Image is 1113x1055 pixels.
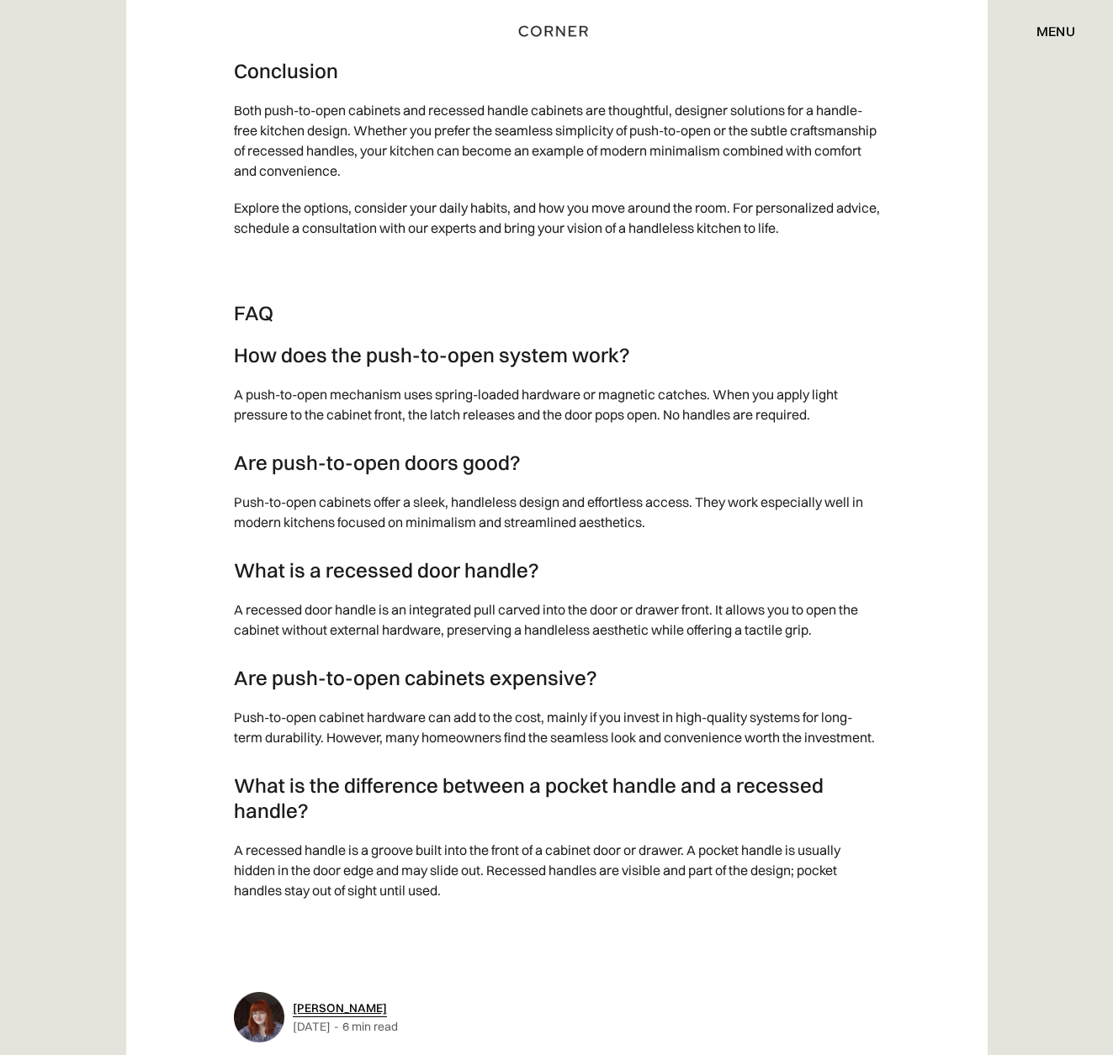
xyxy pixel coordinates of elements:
[234,557,880,583] h3: What is a recessed door handle?
[234,483,880,541] p: Push-to-open cabinets offer a sleek, handleless design and effortless access. They work especiall...
[234,699,880,756] p: Push-to-open cabinet hardware can add to the cost, mainly if you invest in high-quality systems f...
[234,246,880,283] p: ‍
[234,909,880,946] p: ‍
[1036,24,1075,38] div: menu
[234,773,880,823] h3: What is the difference between a pocket handle and a recessed handle?
[234,665,880,690] h3: Are push-to-open cabinets expensive?
[293,1000,387,1015] a: [PERSON_NAME]
[234,342,880,367] h3: How does the push-to-open system work?
[1020,17,1075,45] div: menu
[234,58,880,83] h3: Conclusion
[293,1019,331,1035] div: [DATE]
[477,20,635,42] a: home
[234,591,880,648] p: A recessed door handle is an integrated pull carved into the door or drawer front. It allows you ...
[234,189,880,246] p: Explore the options, consider your daily habits, and how you move around the room. For personaliz...
[234,831,880,909] p: A recessed handle is a groove built into the front of a cabinet door or drawer. A pocket handle i...
[234,92,880,189] p: Both push-to-open cabinets and recessed handle cabinets are thoughtful, designer solutions for a ...
[342,1019,398,1035] div: 6 min read
[234,450,880,475] h3: Are push-to-open doors good?
[234,300,880,325] h3: FAQ
[234,376,880,433] p: A push-to-open mechanism uses spring-loaded hardware or magnetic catches. When you apply light pr...
[334,1019,339,1035] div: -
